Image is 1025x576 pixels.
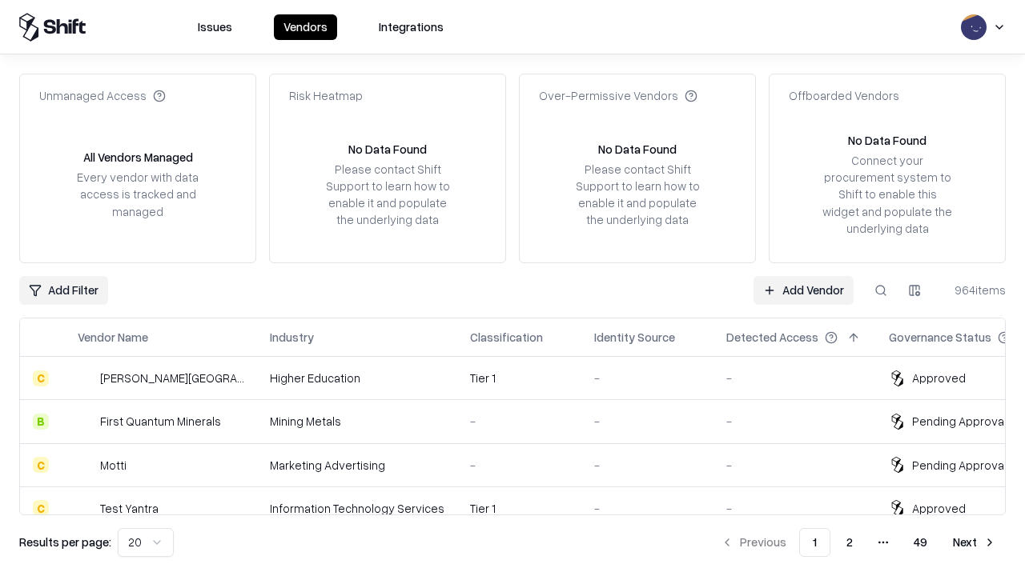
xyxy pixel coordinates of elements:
[539,87,697,104] div: Over-Permissive Vendors
[100,370,244,386] div: [PERSON_NAME][GEOGRAPHIC_DATA]
[726,370,863,386] div: -
[594,457,701,474] div: -
[594,500,701,517] div: -
[19,534,111,550] p: Results per page:
[289,87,363,104] div: Risk Heatmap
[598,141,677,158] div: No Data Found
[78,414,94,430] img: First Quantum Minerals
[270,457,444,474] div: Marketing Advertising
[726,329,818,346] div: Detected Access
[726,500,863,517] div: -
[726,413,863,430] div: -
[594,413,701,430] div: -
[912,413,1007,430] div: Pending Approval
[78,329,148,346] div: Vendor Name
[726,457,863,474] div: -
[33,457,49,473] div: C
[470,457,569,474] div: -
[834,528,866,557] button: 2
[100,500,159,517] div: Test Yantra
[78,370,94,386] img: Reichman University
[100,457,127,474] div: Motti
[711,528,1006,557] nav: pagination
[188,14,242,40] button: Issues
[71,169,204,219] div: Every vendor with data access is tracked and managed
[754,276,854,305] a: Add Vendor
[901,528,940,557] button: 49
[889,329,991,346] div: Governance Status
[912,500,966,517] div: Approved
[78,500,94,516] img: Test Yantra
[594,329,675,346] div: Identity Source
[942,282,1006,298] div: 964 items
[270,500,444,517] div: Information Technology Services
[789,87,899,104] div: Offboarded Vendors
[799,528,830,557] button: 1
[912,370,966,386] div: Approved
[33,414,49,430] div: B
[348,141,427,158] div: No Data Found
[33,500,49,516] div: C
[571,161,704,229] div: Please contact Shift Support to learn how to enable it and populate the underlying data
[78,457,94,473] img: Motti
[470,370,569,386] div: Tier 1
[470,413,569,430] div: -
[270,329,314,346] div: Industry
[39,87,166,104] div: Unmanaged Access
[100,413,221,430] div: First Quantum Minerals
[470,329,543,346] div: Classification
[912,457,1007,474] div: Pending Approval
[321,161,454,229] div: Please contact Shift Support to learn how to enable it and populate the underlying data
[274,14,337,40] button: Vendors
[821,152,954,237] div: Connect your procurement system to Shift to enable this widget and populate the underlying data
[470,500,569,517] div: Tier 1
[943,528,1006,557] button: Next
[848,132,927,149] div: No Data Found
[19,276,108,305] button: Add Filter
[83,149,193,166] div: All Vendors Managed
[369,14,453,40] button: Integrations
[33,370,49,386] div: C
[594,370,701,386] div: -
[270,370,444,386] div: Higher Education
[270,413,444,430] div: Mining Metals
